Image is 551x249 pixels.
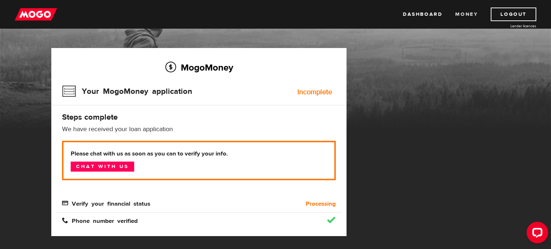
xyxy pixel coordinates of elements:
span: Verify your financial status [62,200,150,206]
span: Phone number verified [62,217,138,223]
a: Chat with us [71,162,134,172]
a: Money [455,8,478,21]
h3: Your MogoMoney application [62,82,192,101]
p: We have received your loan application [62,125,336,134]
a: Lender licences [482,23,536,29]
img: mogo_logo-11ee424be714fa7cbb0f0f49df9e16ec.png [15,8,57,21]
b: Please chat with us as soon as you can to verify your info. [71,149,327,158]
b: Processing [306,200,336,208]
div: Incomplete [297,88,332,96]
iframe: LiveChat chat widget [521,219,551,249]
a: Logout [491,8,536,21]
h2: MogoMoney [62,60,336,75]
a: Dashboard [403,8,442,21]
h1: MogoMoney [51,17,500,32]
h4: Steps complete [62,112,336,122]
